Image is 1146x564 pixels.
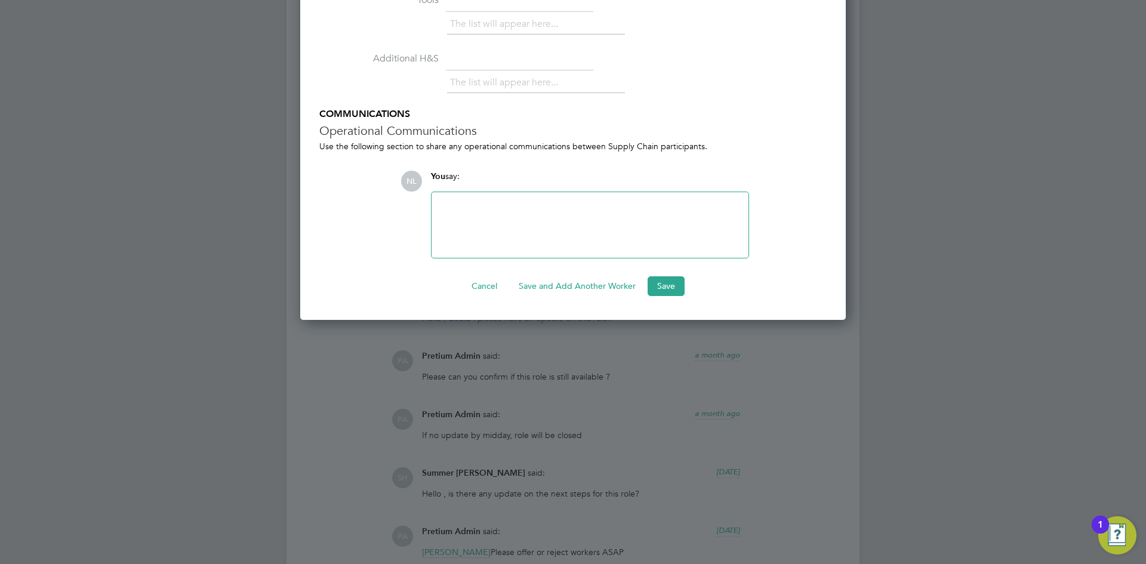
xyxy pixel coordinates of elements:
[509,276,645,295] button: Save and Add Another Worker
[319,53,439,65] label: Additional H&S
[450,16,563,32] li: The list will appear here...
[462,276,507,295] button: Cancel
[450,75,563,91] li: The list will appear here...
[319,141,827,152] div: Use the following section to share any operational communications between Supply Chain participants.
[319,108,827,121] h5: COMMUNICATIONS
[1098,525,1103,540] div: 1
[648,276,685,295] button: Save
[431,171,749,192] div: say:
[319,123,827,138] h3: Operational Communications
[431,171,445,181] span: You
[401,171,422,192] span: NL
[1098,516,1136,554] button: Open Resource Center, 1 new notification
